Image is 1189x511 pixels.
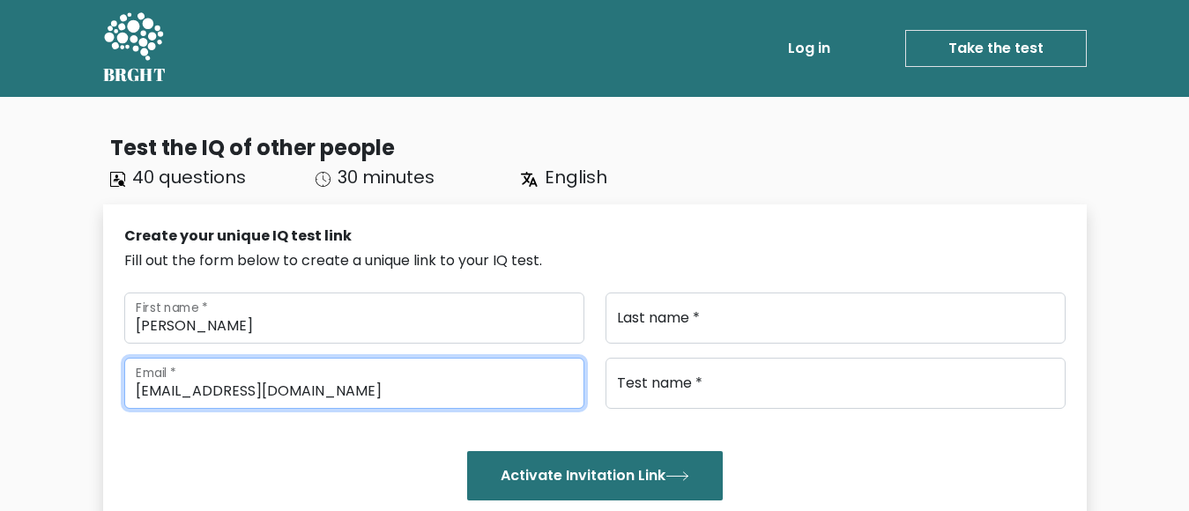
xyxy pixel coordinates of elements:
a: BRGHT [103,7,167,90]
span: 30 minutes [338,165,435,189]
input: Last name [606,293,1066,344]
input: First name [124,293,584,344]
span: English [545,165,607,189]
button: Activate Invitation Link [467,451,723,500]
a: Take the test [905,30,1087,67]
div: Test the IQ of other people [110,132,1087,164]
div: Fill out the form below to create a unique link to your IQ test. [124,250,1066,271]
span: 40 questions [132,165,246,189]
h5: BRGHT [103,64,167,85]
a: Log in [781,31,837,66]
div: Create your unique IQ test link [124,226,1066,247]
input: Email [124,358,584,409]
input: Test name [606,358,1066,409]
